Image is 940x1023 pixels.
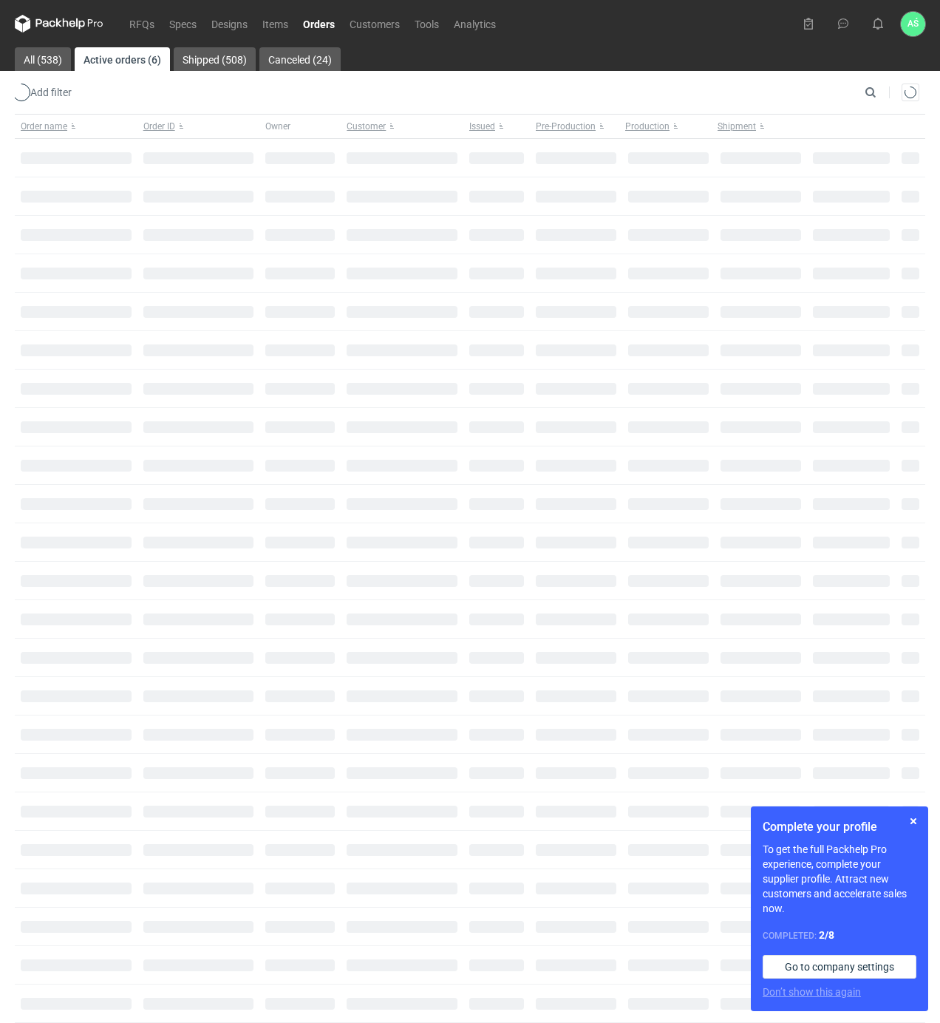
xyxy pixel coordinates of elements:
[255,15,296,33] a: Items
[862,84,909,101] input: Search
[347,120,386,132] span: Customer
[763,985,861,999] button: Don’t show this again
[622,115,715,138] button: Production
[259,47,341,71] a: Canceled (24)
[75,47,170,71] a: Active orders (6)
[265,120,290,132] span: Owner
[763,818,916,836] h1: Complete your profile
[143,120,175,132] span: Order ID
[905,812,922,830] button: Skip for now
[15,115,137,138] button: Order name
[341,115,463,138] button: Customer
[763,842,916,916] p: To get the full Packhelp Pro experience, complete your supplier profile. Attract new customers an...
[901,12,925,36] div: Adrian Świerżewski
[536,120,596,132] span: Pre-Production
[15,15,103,33] svg: Packhelp Pro
[204,15,255,33] a: Designs
[342,15,407,33] a: Customers
[122,15,162,33] a: RFQs
[763,928,916,943] div: Completed:
[715,115,807,138] button: Shipment
[21,120,67,132] span: Order name
[162,15,204,33] a: Specs
[137,115,260,138] button: Order ID
[469,120,495,132] span: Issued
[763,955,916,979] a: Go to company settings
[819,929,834,941] strong: 2 / 8
[13,84,72,101] span: Add filter
[407,15,446,33] a: Tools
[174,47,256,71] a: Shipped (508)
[463,115,530,138] button: Issued
[446,15,503,33] a: Analytics
[15,47,71,71] a: All (538)
[296,15,342,33] a: Orders
[901,12,925,36] button: AŚ
[12,84,72,101] button: Add filter
[530,115,622,138] button: Pre-Production
[718,120,756,132] span: Shipment
[625,120,670,132] span: Production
